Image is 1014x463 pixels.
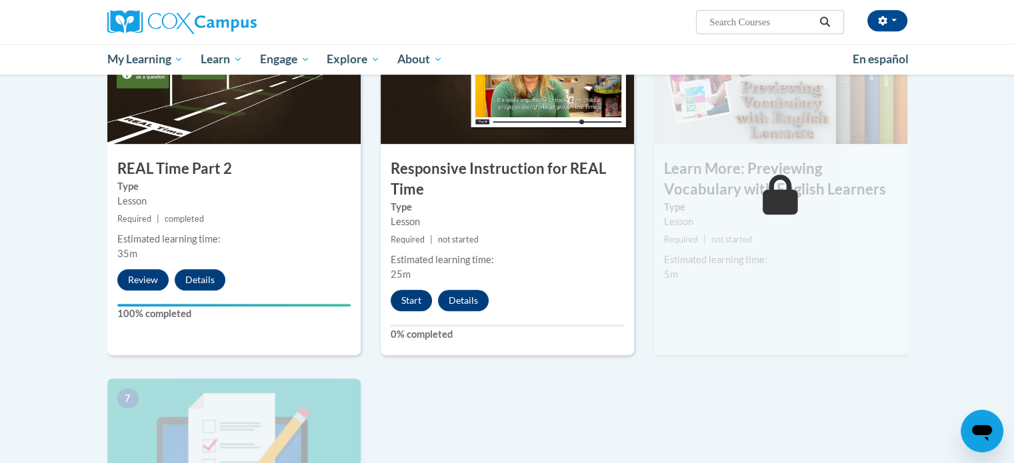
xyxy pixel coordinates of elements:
a: My Learning [99,44,193,75]
label: 0% completed [391,327,624,342]
button: Details [438,290,489,311]
a: En español [844,45,917,73]
span: Explore [327,51,380,67]
span: 25m [391,268,411,280]
span: Required [117,214,151,224]
input: Search Courses [708,14,815,30]
span: Required [391,234,425,244]
div: Estimated learning time: [664,252,897,267]
label: Type [117,179,351,194]
a: Cox Campus [107,10,361,34]
button: Details [175,269,225,290]
div: Main menu [87,44,927,75]
span: 35m [117,248,137,259]
button: Review [117,269,169,290]
a: Engage [251,44,319,75]
button: Account Settings [867,10,907,31]
span: completed [165,214,204,224]
span: Learn [201,51,243,67]
label: 100% completed [117,306,351,321]
span: About [397,51,443,67]
a: About [389,44,451,75]
span: not started [438,234,479,244]
h3: Learn More: Previewing Vocabulary with English Learners [654,159,907,200]
a: Learn [192,44,251,75]
span: not started [711,234,752,244]
label: Type [391,200,624,215]
span: | [703,234,706,244]
div: Your progress [117,304,351,306]
h3: Responsive Instruction for REAL Time [381,159,634,200]
span: En español [853,52,909,66]
h3: REAL Time Part 2 [107,159,361,179]
div: Lesson [664,215,897,229]
span: My Learning [107,51,183,67]
img: Cox Campus [107,10,257,34]
div: Lesson [391,215,624,229]
button: Start [391,290,432,311]
span: | [430,234,433,244]
div: Estimated learning time: [117,232,351,246]
span: 5m [664,268,678,280]
a: Explore [318,44,389,75]
label: Type [664,200,897,215]
img: Course Image [381,11,634,144]
iframe: Button to launch messaging window [961,410,1003,452]
span: 7 [117,388,139,408]
img: Course Image [107,11,361,144]
img: Course Image [654,11,907,144]
span: | [157,214,159,224]
span: Engage [260,51,310,67]
div: Lesson [117,194,351,209]
span: Required [664,234,698,244]
div: Estimated learning time: [391,252,624,267]
button: Search [815,14,835,30]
